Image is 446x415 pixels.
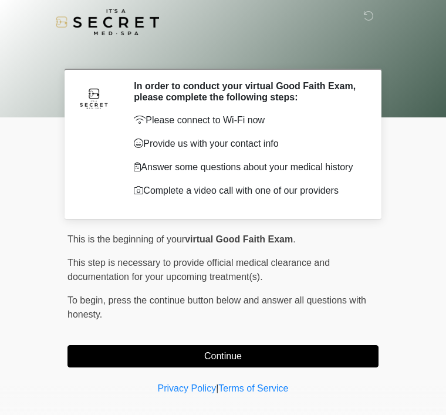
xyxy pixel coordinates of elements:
a: Terms of Service [218,383,288,393]
span: . [293,234,295,244]
button: Continue [67,345,379,367]
a: Privacy Policy [158,383,217,393]
p: Please connect to Wi-Fi now [134,113,361,127]
p: Answer some questions about your medical history [134,160,361,174]
strong: virtual Good Faith Exam [185,234,293,244]
span: press the continue button below and answer all questions with honesty. [67,295,366,319]
span: This step is necessary to provide official medical clearance and documentation for your upcoming ... [67,258,330,282]
h2: In order to conduct your virtual Good Faith Exam, please complete the following steps: [134,80,361,103]
span: This is the beginning of your [67,234,185,244]
img: It's A Secret Med Spa Logo [56,9,159,35]
p: Complete a video call with one of our providers [134,184,361,198]
span: To begin, [67,295,108,305]
a: | [216,383,218,393]
img: Agent Avatar [76,80,112,116]
p: Provide us with your contact info [134,137,361,151]
h1: ‎ ‎ [59,42,387,64]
